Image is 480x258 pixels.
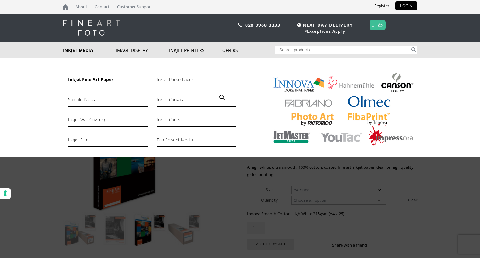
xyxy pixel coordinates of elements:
[296,21,353,29] span: NEXT DAY DELIVERY
[370,1,394,10] a: Register
[372,20,375,30] a: 0
[222,42,275,58] a: Offers
[68,116,148,127] a: Inkjet Wall Covering
[245,22,280,28] a: 020 3968 3333
[157,76,236,86] a: Inkjet Photo Paper
[169,42,222,58] a: Inkjet Printers
[157,136,236,147] a: Eco Solvent Media
[378,23,383,27] img: basket.svg
[116,42,169,58] a: Image Display
[68,76,148,86] a: Inkjet Fine Art Paper
[307,29,345,34] a: Exceptions Apply
[410,46,417,54] button: Search
[238,23,242,27] img: phone.svg
[297,23,301,27] img: time.svg
[157,96,236,107] a: Inkjet Canvas
[395,1,417,10] a: LOGIN
[68,96,148,107] a: Sample Packs
[68,136,148,147] a: Inkjet Film
[217,92,228,103] a: View full-screen image gallery
[63,42,116,58] a: Inkjet Media
[265,71,417,150] img: Inkjet-Media_brands-from-fine-art-foto-3.jpg
[157,116,236,127] a: Inkjet Cards
[63,20,120,36] img: logo-white.svg
[275,46,410,54] input: Search products…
